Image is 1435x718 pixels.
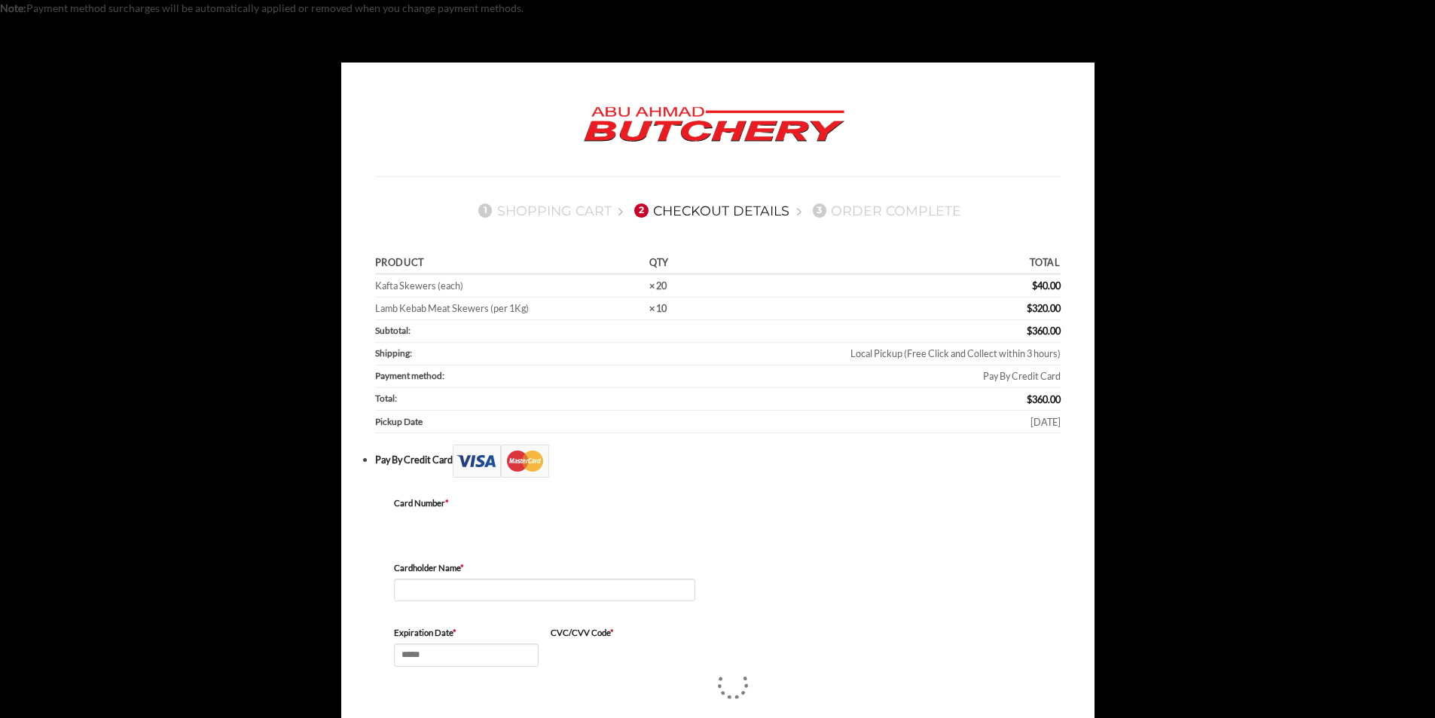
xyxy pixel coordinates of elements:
[694,411,1060,433] td: [DATE]
[375,454,549,466] label: Pay By Credit Card
[375,411,695,433] th: Pickup Date
[460,563,464,573] abbr: required
[394,496,695,510] label: Card Number
[394,626,539,640] label: Expiration Date
[571,96,857,154] img: Abu Ahmad Butchery
[1027,302,1061,314] bdi: 320.00
[453,628,456,637] abbr: required
[375,298,645,320] td: Lamb Kebab Meat Skewers (per 1Kg)
[1027,302,1032,314] span: $
[1027,325,1032,337] span: $
[478,203,492,217] span: 1
[375,191,1061,231] nav: Checkout steps
[1027,393,1061,405] bdi: 360.00
[453,445,549,478] img: Checkout
[375,253,645,275] th: Product
[634,203,648,217] span: 2
[375,388,695,411] th: Total:
[1027,325,1061,337] bdi: 360.00
[394,561,695,575] label: Cardholder Name
[694,253,1060,275] th: Total
[1027,393,1032,405] span: $
[649,280,667,292] strong: × 20
[445,498,449,508] abbr: required
[645,253,695,275] th: Qty
[610,628,614,637] abbr: required
[551,626,695,640] label: CVC/CVV Code
[1032,280,1061,292] bdi: 40.00
[630,203,789,218] a: 2Checkout details
[474,203,612,218] a: 1Shopping Cart
[375,320,695,343] th: Subtotal:
[694,365,1060,388] td: Pay By Credit Card
[375,365,695,388] th: Payment method:
[649,302,667,314] strong: × 10
[375,275,645,298] td: Kafta Skewers (each)
[1032,280,1037,292] span: $
[694,343,1060,365] td: Local Pickup (Free Click and Collect within 3 hours)
[375,343,695,365] th: Shipping:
